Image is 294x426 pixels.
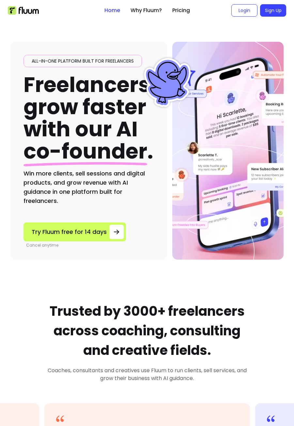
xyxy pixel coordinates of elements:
a: Home [104,7,120,14]
h1: Freelancers grow faster with our AI . [23,74,153,162]
img: Illustration of Fluum AI Co-Founder on a smartphone, showing solo business performance insights s... [172,42,284,260]
a: Login [231,4,257,17]
h3: Coaches, consultants and creatives use Fluum to run clients, sell services, and grow their busine... [41,367,253,382]
img: Fluum Logo [8,6,39,15]
span: co-founder [23,137,147,166]
img: Fluum Duck sticker [143,58,192,107]
h2: Win more clients, sell sessions and digital products, and grow revenue with AI guidance in one pl... [23,169,154,205]
span: Try Fluum free for 14 days [32,227,107,236]
a: Sign Up [260,4,286,17]
a: Pricing [172,7,190,14]
span: All-in-one platform built for freelancers [29,58,136,64]
a: Try Fluum free for 14 days [23,222,126,241]
h2: Trusted by 3000+ freelancers across coaching, consulting and creative fields. [41,301,253,360]
p: Cancel anytime [26,243,126,248]
a: Why Fluum? [131,7,162,14]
